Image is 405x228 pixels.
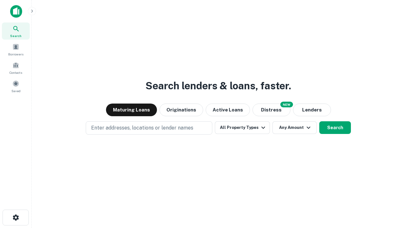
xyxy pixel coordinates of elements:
[159,104,203,116] button: Originations
[373,177,405,208] iframe: Chat Widget
[8,52,23,57] span: Borrowers
[280,102,293,107] div: NEW
[2,78,30,95] a: Saved
[272,121,317,134] button: Any Amount
[2,59,30,76] a: Contacts
[86,121,212,135] button: Enter addresses, locations or lender names
[206,104,250,116] button: Active Loans
[10,5,22,18] img: capitalize-icon.png
[252,104,290,116] button: Search distressed loans with lien and other non-mortgage details.
[319,121,351,134] button: Search
[9,70,22,75] span: Contacts
[2,41,30,58] a: Borrowers
[2,22,30,40] a: Search
[91,124,193,132] p: Enter addresses, locations or lender names
[10,33,22,38] span: Search
[146,78,291,93] h3: Search lenders & loans, faster.
[215,121,270,134] button: All Property Types
[293,104,331,116] button: Lenders
[11,88,21,93] span: Saved
[106,104,157,116] button: Maturing Loans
